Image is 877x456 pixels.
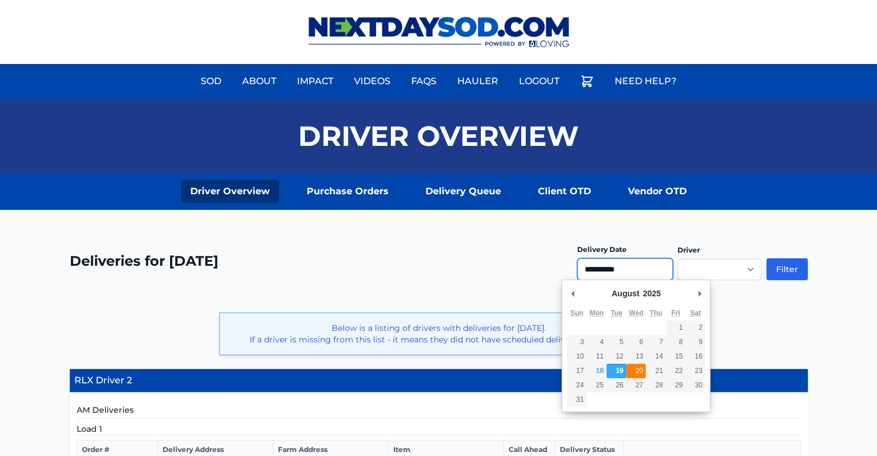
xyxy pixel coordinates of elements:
abbr: Friday [671,309,680,317]
button: 17 [567,364,586,378]
a: Delivery Queue [416,180,510,203]
button: 29 [666,378,686,393]
label: Driver [677,246,700,254]
button: 24 [567,378,586,393]
input: Use the arrow keys to pick a date [577,258,673,280]
a: Logout [512,67,566,95]
button: 8 [666,335,686,349]
a: About [235,67,283,95]
button: 2 [686,321,705,335]
button: 3 [567,335,586,349]
abbr: Monday [589,309,604,317]
p: Below is a listing of drivers with deliveries for [DATE]. If a driver is missing from this list -... [229,322,648,345]
button: 19 [607,364,626,378]
button: 12 [607,349,626,364]
button: 11 [587,349,607,364]
button: 18 [587,364,607,378]
button: 5 [607,335,626,349]
a: Driver Overview [181,180,279,203]
abbr: Wednesday [629,309,643,317]
button: Filter [766,258,808,280]
div: 2025 [641,285,663,302]
button: 10 [567,349,586,364]
button: 13 [626,349,646,364]
button: 4 [587,335,607,349]
button: 9 [686,335,705,349]
abbr: Sunday [570,309,584,317]
button: 15 [666,349,686,364]
button: 22 [666,364,686,378]
abbr: Saturday [690,309,701,317]
button: 26 [607,378,626,393]
abbr: Thursday [650,309,663,317]
a: Impact [290,67,340,95]
a: Hauler [450,67,505,95]
button: 1 [666,321,686,335]
button: 20 [626,364,646,378]
button: 28 [646,378,665,393]
a: Sod [194,67,228,95]
div: August [610,285,641,302]
h2: Deliveries for [DATE] [70,252,219,270]
button: 30 [686,378,705,393]
button: 21 [646,364,665,378]
a: FAQs [404,67,443,95]
a: Videos [347,67,397,95]
a: Vendor OTD [619,180,696,203]
button: 7 [646,335,665,349]
button: Next Month [694,285,705,302]
a: Need Help? [608,67,683,95]
h5: Load 1 [77,423,801,435]
button: 23 [686,364,705,378]
h4: RLX Driver 2 [70,369,808,393]
button: Previous Month [567,285,578,302]
h1: Driver Overview [298,122,579,150]
button: 14 [646,349,665,364]
abbr: Tuesday [611,309,622,317]
label: Delivery Date [577,245,627,254]
button: 25 [587,378,607,393]
a: Purchase Orders [298,180,398,203]
a: Client OTD [529,180,600,203]
h5: AM Deliveries [77,404,801,419]
button: 16 [686,349,705,364]
button: 27 [626,378,646,393]
button: 31 [567,393,586,407]
button: 6 [626,335,646,349]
